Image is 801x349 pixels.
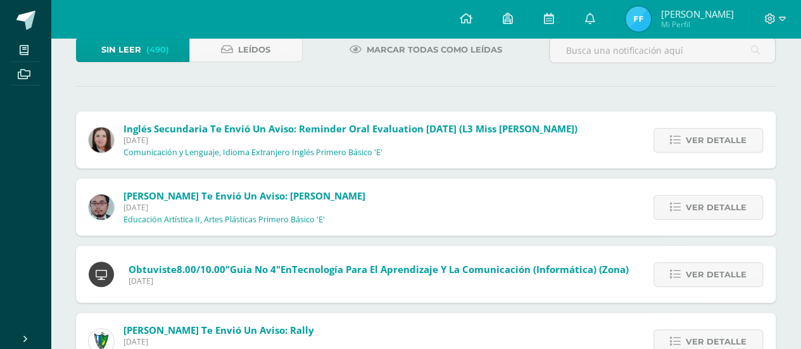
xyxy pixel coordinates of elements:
span: [PERSON_NAME] [660,8,733,20]
span: [DATE] [123,336,314,347]
span: (490) [146,38,169,61]
span: Ver detalle [686,263,747,286]
span: 8.00/10.00 [177,263,225,276]
span: Tecnología para el Aprendizaje y la Comunicación (Informática) (Zona) [292,263,629,276]
span: [DATE] [123,135,577,146]
img: 5fac68162d5e1b6fbd390a6ac50e103d.png [89,194,114,220]
span: Inglés Secundaria te envió un aviso: Reminder Oral Evaluation [DATE] (L3 Miss [PERSON_NAME]) [123,122,577,135]
span: Leídos [238,38,270,61]
span: [PERSON_NAME] te envió un aviso: Rally [123,324,314,336]
span: "Guia No 4" [225,263,281,276]
a: Leídos [189,37,303,62]
span: Sin leer [101,38,141,61]
a: Marcar todas como leídas [334,37,518,62]
img: 8af0450cf43d44e38c4a1497329761f3.png [89,127,114,153]
span: Obtuviste en [129,263,629,276]
span: [DATE] [129,276,629,286]
img: f2b853f6947a4d110c82d09ec8a0485e.png [626,6,651,32]
p: Comunicación y Lenguaje, Idioma Extranjero Inglés Primero Básico 'E' [123,148,382,158]
span: Ver detalle [686,129,747,152]
a: Sin leer(490) [76,37,189,62]
p: Educación Artística II, Artes Plásticas Primero Básico 'E' [123,215,325,225]
span: Mi Perfil [660,19,733,30]
span: Marcar todas como leídas [367,38,502,61]
input: Busca una notificación aquí [550,38,775,63]
span: [PERSON_NAME] te envió un aviso: [PERSON_NAME] [123,189,365,202]
span: Ver detalle [686,196,747,219]
span: [DATE] [123,202,365,213]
